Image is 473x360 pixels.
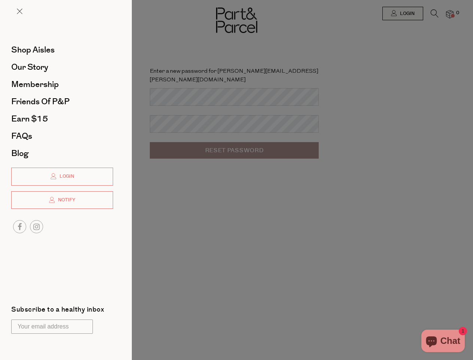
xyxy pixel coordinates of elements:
span: Login [58,173,74,180]
label: Subscribe to a healthy inbox [11,306,104,316]
a: Notify [11,191,113,209]
a: FAQs [11,132,113,140]
span: Earn $15 [11,113,48,125]
a: Login [11,168,113,186]
a: Shop Aisles [11,46,113,54]
span: FAQs [11,130,32,142]
span: Blog [11,147,28,159]
a: Membership [11,80,113,88]
span: Notify [56,197,75,203]
inbox-online-store-chat: Shopify online store chat [419,330,467,354]
span: Membership [11,78,59,90]
a: Earn $15 [11,115,113,123]
a: Our Story [11,63,113,71]
span: Friends of P&P [11,96,70,108]
a: Blog [11,149,113,157]
a: Friends of P&P [11,97,113,106]
span: Shop Aisles [11,44,55,56]
span: Our Story [11,61,48,73]
input: Your email address [11,319,93,334]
